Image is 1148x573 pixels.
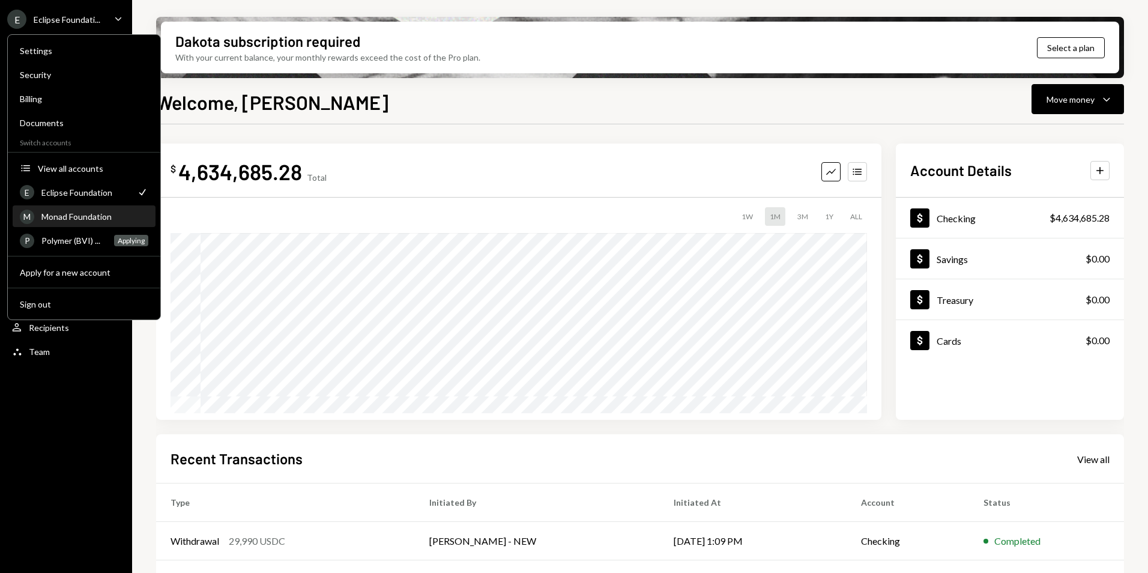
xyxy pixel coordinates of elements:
[937,213,976,224] div: Checking
[38,163,148,174] div: View all accounts
[13,88,156,109] a: Billing
[229,534,285,548] div: 29,990 USDC
[1077,453,1110,465] div: View all
[156,484,415,522] th: Type
[937,294,973,306] div: Treasury
[1086,252,1110,266] div: $0.00
[20,94,148,104] div: Billing
[20,267,148,277] div: Apply for a new account
[847,484,969,522] th: Account
[793,207,813,226] div: 3M
[969,484,1124,522] th: Status
[7,341,125,362] a: Team
[659,522,847,560] td: [DATE] 1:09 PM
[20,118,148,128] div: Documents
[178,158,302,185] div: 4,634,685.28
[20,185,34,199] div: E
[7,317,125,338] a: Recipients
[896,198,1124,238] a: Checking$4,634,685.28
[1032,84,1124,114] button: Move money
[20,210,34,224] div: M
[7,10,26,29] div: E
[13,158,156,180] button: View all accounts
[13,205,156,227] a: MMonad Foundation
[13,40,156,61] a: Settings
[41,235,107,246] div: Polymer (BVI) ...
[896,320,1124,360] a: Cards$0.00
[20,46,148,56] div: Settings
[20,234,34,248] div: P
[415,484,660,522] th: Initiated By
[896,238,1124,279] a: Savings$0.00
[41,211,148,222] div: Monad Foundation
[13,64,156,85] a: Security
[171,163,176,175] div: $
[847,522,969,560] td: Checking
[41,187,129,198] div: Eclipse Foundation
[114,235,148,246] div: Applying
[20,299,148,309] div: Sign out
[1086,293,1110,307] div: $0.00
[307,172,327,183] div: Total
[20,70,148,80] div: Security
[1047,93,1095,106] div: Move money
[13,294,156,315] button: Sign out
[8,136,160,147] div: Switch accounts
[1050,211,1110,225] div: $4,634,685.28
[34,14,100,25] div: Eclipse Foundati...
[29,347,50,357] div: Team
[13,112,156,133] a: Documents
[156,90,388,114] h1: Welcome, [PERSON_NAME]
[29,323,69,333] div: Recipients
[175,51,480,64] div: With your current balance, your monthly rewards exceed the cost of the Pro plan.
[910,160,1012,180] h2: Account Details
[415,522,660,560] td: [PERSON_NAME] - NEW
[820,207,838,226] div: 1Y
[171,449,303,468] h2: Recent Transactions
[13,229,156,251] a: PPolymer (BVI) ...Applying
[937,335,961,347] div: Cards
[937,253,968,265] div: Savings
[1037,37,1105,58] button: Select a plan
[845,207,867,226] div: ALL
[994,534,1041,548] div: Completed
[737,207,758,226] div: 1W
[896,279,1124,320] a: Treasury$0.00
[171,534,219,548] div: Withdrawal
[659,484,847,522] th: Initiated At
[13,262,156,283] button: Apply for a new account
[175,31,360,51] div: Dakota subscription required
[1077,452,1110,465] a: View all
[765,207,785,226] div: 1M
[1086,333,1110,348] div: $0.00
